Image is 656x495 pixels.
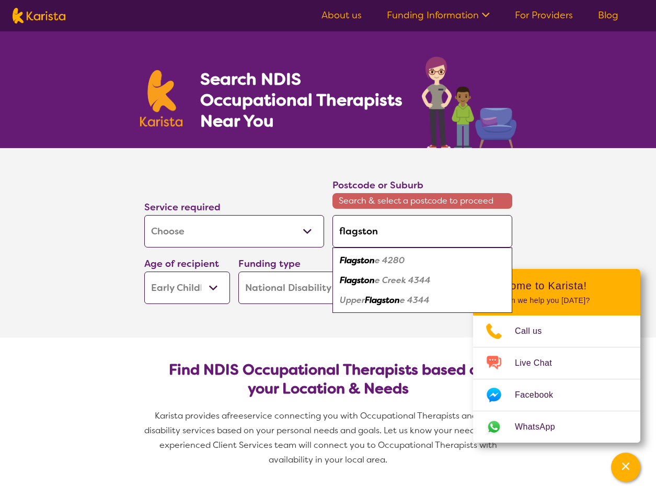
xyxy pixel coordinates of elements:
ul: Choose channel [473,316,640,443]
em: Upper [340,295,365,306]
a: Blog [598,9,618,21]
h2: Welcome to Karista! [486,279,628,292]
p: How can we help you [DATE]? [486,296,628,305]
label: Service required [144,201,221,213]
label: Age of recipient [144,257,219,270]
span: Search & select a postcode to proceed [332,193,512,209]
a: Funding Information [387,9,490,21]
img: occupational-therapy [422,57,516,148]
span: free [227,410,244,421]
label: Postcode or Suburb [332,179,423,192]
img: Karista logo [140,70,183,127]
em: e 4280 [375,255,405,266]
button: Channel Menu [611,453,640,482]
em: e Creek 4344 [375,275,431,286]
em: Flagston [340,275,375,286]
span: Live Chat [515,355,565,371]
span: WhatsApp [515,419,568,435]
a: Web link opens in a new tab. [473,411,640,443]
img: Karista logo [13,8,65,24]
a: For Providers [515,9,573,21]
input: Type [332,215,512,248]
em: e 4344 [400,295,430,306]
em: Flagston [365,295,400,306]
div: Flagstone 4280 [338,251,507,271]
span: Facebook [515,387,566,403]
div: Upper Flagstone 4344 [338,290,507,310]
h2: Find NDIS Occupational Therapists based on your Location & Needs [153,361,504,398]
div: Channel Menu [473,269,640,443]
label: Funding type [238,257,301,270]
a: About us [321,9,362,21]
em: Flagston [340,255,375,266]
div: Flagstone Creek 4344 [338,271,507,290]
span: Karista provides a [155,410,227,421]
span: Call us [515,323,555,339]
h1: Search NDIS Occupational Therapists Near You [200,69,404,131]
span: service connecting you with Occupational Therapists and other disability services based on your p... [144,410,514,465]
